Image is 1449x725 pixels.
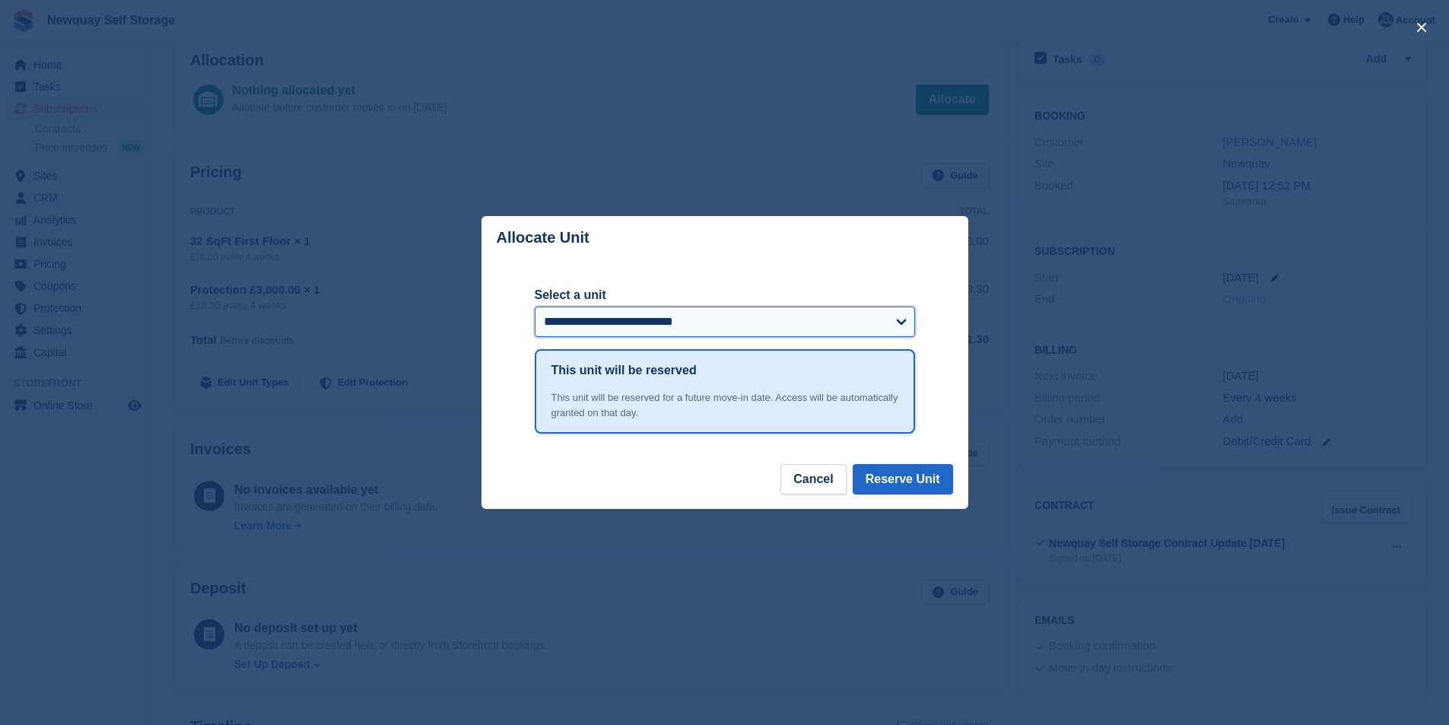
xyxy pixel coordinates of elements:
button: Cancel [780,464,846,494]
button: close [1409,15,1434,40]
div: This unit will be reserved for a future move-in date. Access will be automatically granted on tha... [551,390,898,420]
button: Reserve Unit [853,464,953,494]
label: Select a unit [535,286,915,304]
h1: This unit will be reserved [551,361,697,380]
p: Allocate Unit [497,229,589,246]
